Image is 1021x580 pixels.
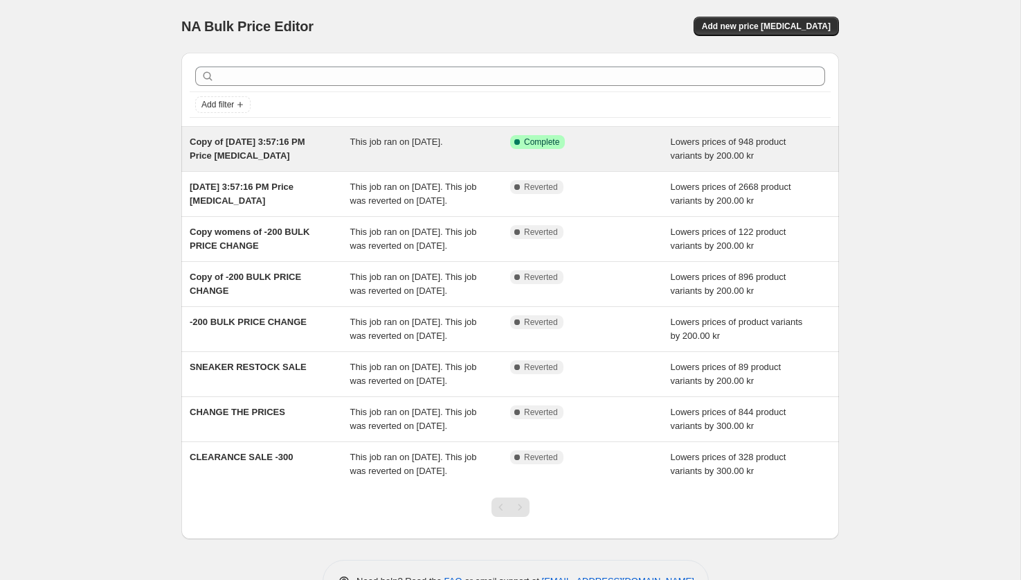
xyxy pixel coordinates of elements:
[671,452,786,476] span: Lowers prices of 328 product variants by 300.00 kr
[350,182,477,206] span: This job ran on [DATE]. This job was reverted on [DATE].
[195,96,251,113] button: Add filter
[190,182,293,206] span: [DATE] 3:57:16 PM Price [MEDICAL_DATA]
[190,407,285,417] span: CHANGE THE PRICES
[671,227,786,251] span: Lowers prices of 122 product variants by 200.00 kr
[350,272,477,296] span: This job ran on [DATE]. This job was reverted on [DATE].
[350,407,477,431] span: This job ran on [DATE]. This job was reverted on [DATE].
[524,317,558,328] span: Reverted
[702,21,831,32] span: Add new price [MEDICAL_DATA]
[350,137,443,147] span: This job ran on [DATE].
[671,137,786,161] span: Lowers prices of 948 product variants by 200.00 kr
[694,17,839,36] button: Add new price [MEDICAL_DATA]
[190,137,305,161] span: Copy of [DATE] 3:57:16 PM Price [MEDICAL_DATA]
[491,498,530,517] nav: Pagination
[190,362,307,372] span: SNEAKER RESTOCK SALE
[524,362,558,373] span: Reverted
[201,99,234,110] span: Add filter
[350,362,477,386] span: This job ran on [DATE]. This job was reverted on [DATE].
[524,272,558,283] span: Reverted
[350,452,477,476] span: This job ran on [DATE]. This job was reverted on [DATE].
[190,317,307,327] span: -200 BULK PRICE CHANGE
[190,272,301,296] span: Copy of -200 BULK PRICE CHANGE
[524,407,558,418] span: Reverted
[671,362,781,386] span: Lowers prices of 89 product variants by 200.00 kr
[524,452,558,463] span: Reverted
[350,227,477,251] span: This job ran on [DATE]. This job was reverted on [DATE].
[524,227,558,238] span: Reverted
[671,407,786,431] span: Lowers prices of 844 product variants by 300.00 kr
[350,317,477,341] span: This job ran on [DATE]. This job was reverted on [DATE].
[671,182,791,206] span: Lowers prices of 2668 product variants by 200.00 kr
[671,317,803,341] span: Lowers prices of product variants by 200.00 kr
[671,272,786,296] span: Lowers prices of 896 product variants by 200.00 kr
[524,182,558,193] span: Reverted
[190,227,309,251] span: Copy womens of -200 BULK PRICE CHANGE
[181,19,314,34] span: NA Bulk Price Editor
[190,452,293,462] span: CLEARANCE SALE -300
[524,137,559,148] span: Complete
